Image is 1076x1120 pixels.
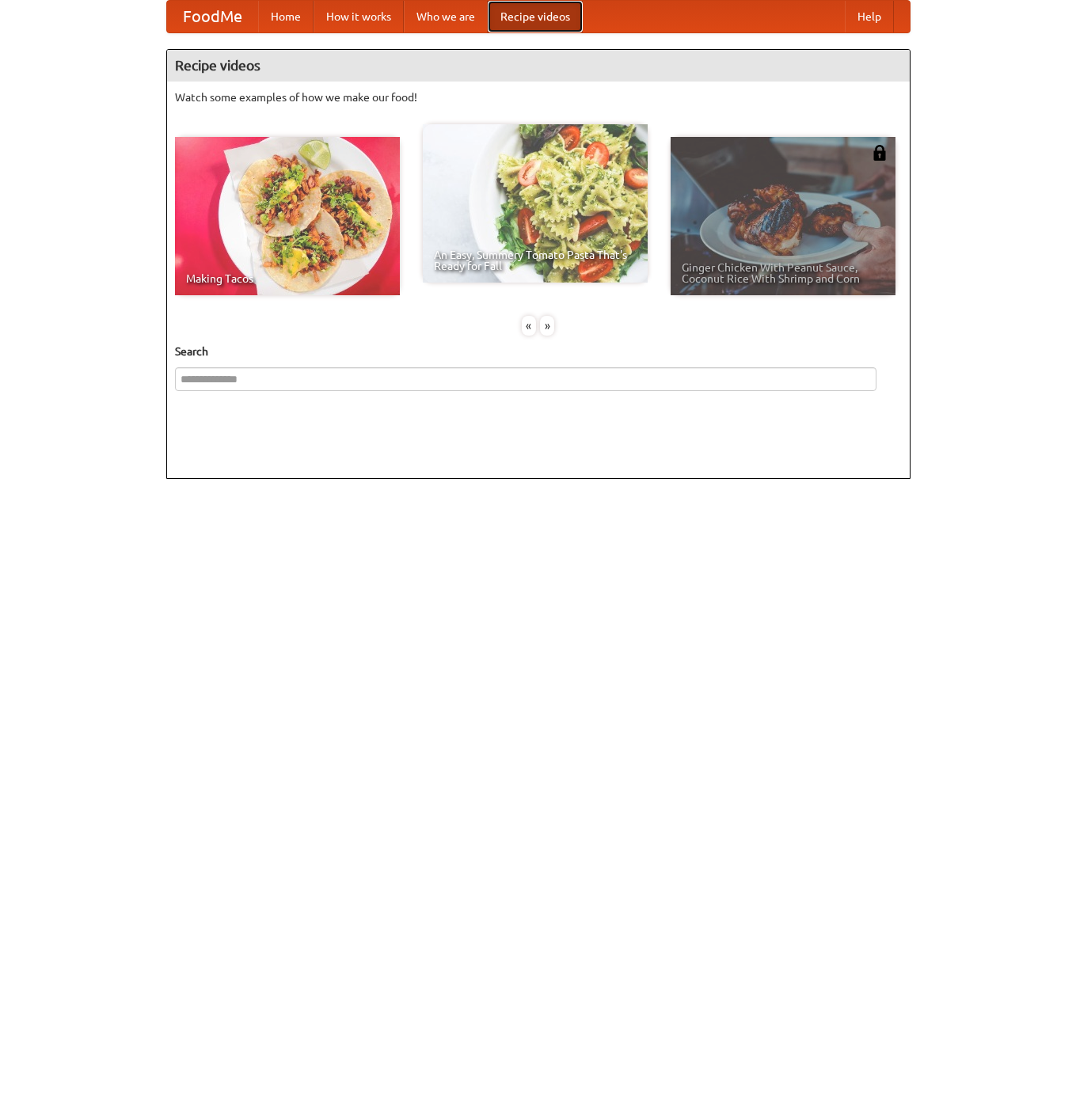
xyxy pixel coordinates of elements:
a: Home [258,1,314,32]
h4: Recipe videos [167,50,910,82]
span: An Easy, Summery Tomato Pasta That's Ready for Fall [434,249,637,271]
a: Who we are [404,1,488,32]
p: Watch some examples of how we make our food! [175,89,902,105]
a: Help [845,1,894,32]
div: » [540,316,554,336]
a: Making Tacos [175,137,400,295]
h5: Search [175,344,902,359]
a: Recipe videos [488,1,583,32]
span: Making Tacos [186,273,389,284]
div: « [522,316,536,336]
img: 483408.png [872,145,888,161]
a: FoodMe [167,1,258,32]
a: How it works [314,1,404,32]
a: An Easy, Summery Tomato Pasta That's Ready for Fall [423,124,648,283]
